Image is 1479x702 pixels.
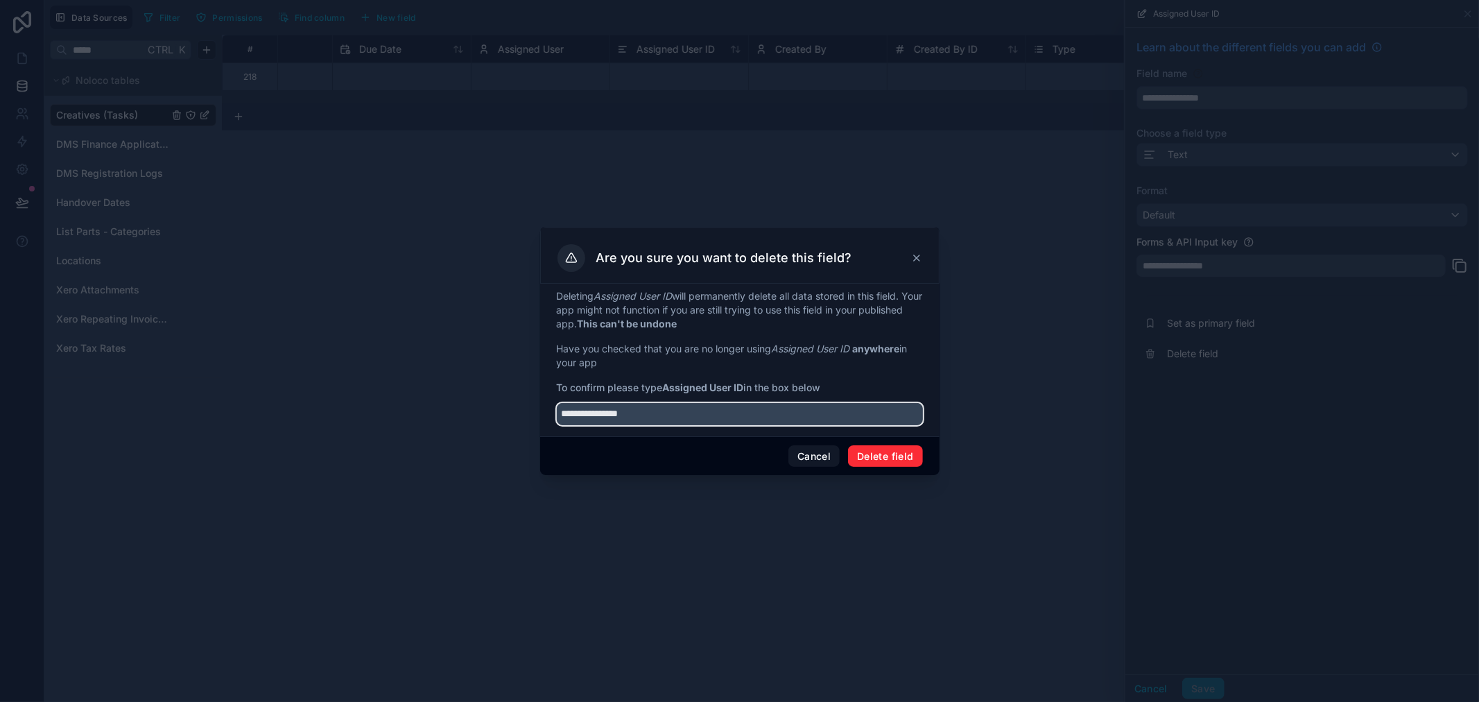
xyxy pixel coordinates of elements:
em: Assigned User ID [772,343,850,354]
strong: This can't be undone [578,318,677,329]
p: Deleting will permanently delete all data stored in this field. Your app might not function if yo... [557,289,923,331]
strong: anywhere [853,343,900,354]
button: Cancel [788,445,840,468]
p: Have you checked that you are no longer using in your app [557,342,923,370]
h3: Are you sure you want to delete this field? [596,250,852,266]
span: To confirm please type in the box below [557,381,923,395]
em: Assigned User ID [594,290,673,302]
button: Delete field [848,445,922,468]
strong: Assigned User ID [663,382,744,393]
